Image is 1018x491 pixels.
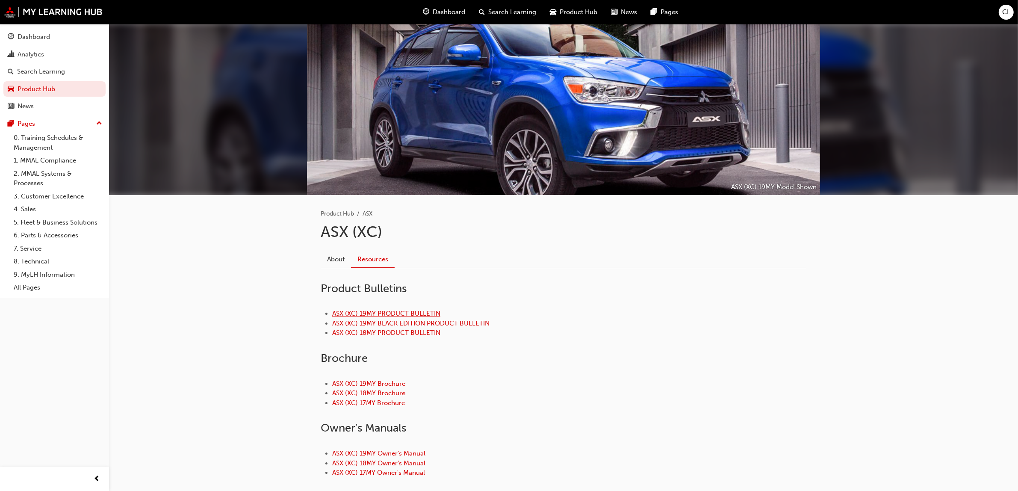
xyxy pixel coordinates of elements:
[332,459,425,467] a: ASX (XC) 18MY Owner's Manual
[17,67,65,77] div: Search Learning
[321,421,806,435] h2: Owner ' s Manuals
[3,47,106,62] a: Analytics
[433,7,466,17] span: Dashboard
[3,27,106,116] button: DashboardAnalyticsSearch LearningProduct HubNews
[332,319,490,327] a: ASX (XC) 19MY BLACK EDITION PRODUCT BULLETIN
[8,103,14,110] span: news-icon
[8,120,14,128] span: pages-icon
[4,6,103,18] img: mmal
[10,268,106,281] a: 9. MyLH Information
[651,7,658,18] span: pages-icon
[96,118,102,129] span: up-icon
[560,7,598,17] span: Product Hub
[3,29,106,45] a: Dashboard
[10,242,106,255] a: 7. Service
[3,116,106,132] button: Pages
[10,216,106,229] a: 5. Fleet & Business Solutions
[10,167,106,190] a: 2. MMAL Systems & Processes
[731,182,817,192] p: ASX (XC) 19MY Model Shown
[10,281,106,294] a: All Pages
[8,33,14,41] span: guage-icon
[10,154,106,167] a: 1. MMAL Compliance
[10,255,106,268] a: 8. Technical
[321,282,806,296] h2: Product Bulletins
[321,251,351,267] a: About
[8,68,14,76] span: search-icon
[661,7,679,17] span: Pages
[999,5,1014,20] button: CL
[644,3,685,21] a: pages-iconPages
[10,131,106,154] a: 0. Training Schedules & Management
[611,7,618,18] span: news-icon
[550,7,557,18] span: car-icon
[332,380,405,387] a: ASX (XC) 19MY Brochure
[332,389,405,397] a: ASX (XC) 18MY Brochure
[321,210,354,217] a: Product Hub
[321,222,806,241] h1: ASX (XC)
[10,190,106,203] a: 3. Customer Excellence
[8,86,14,93] span: car-icon
[332,469,425,476] a: ASX (XC) 17MY Owner's Manual
[332,310,440,317] a: ASX (XC) 19MY PRODUCT BULLETIN
[472,3,543,21] a: search-iconSearch Learning
[18,32,50,42] div: Dashboard
[332,329,440,337] a: ASX (XC) 18MY PRODUCT BULLETIN
[423,7,430,18] span: guage-icon
[489,7,537,17] span: Search Learning
[605,3,644,21] a: news-iconNews
[363,209,372,219] li: ASX
[416,3,472,21] a: guage-iconDashboard
[543,3,605,21] a: car-iconProduct Hub
[94,474,100,485] span: prev-icon
[479,7,485,18] span: search-icon
[621,7,637,17] span: News
[10,229,106,242] a: 6. Parts & Accessories
[18,50,44,59] div: Analytics
[10,203,106,216] a: 4. Sales
[8,51,14,59] span: chart-icon
[351,251,395,268] a: Resources
[3,64,106,80] a: Search Learning
[18,101,34,111] div: News
[18,119,35,129] div: Pages
[3,81,106,97] a: Product Hub
[332,399,405,407] a: ASX (XC) 17MY Brochure
[332,450,425,457] a: ASX (XC) 19MY Owner's Manual
[3,98,106,114] a: News
[321,352,806,365] h2: Brochure
[1002,7,1010,17] span: CL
